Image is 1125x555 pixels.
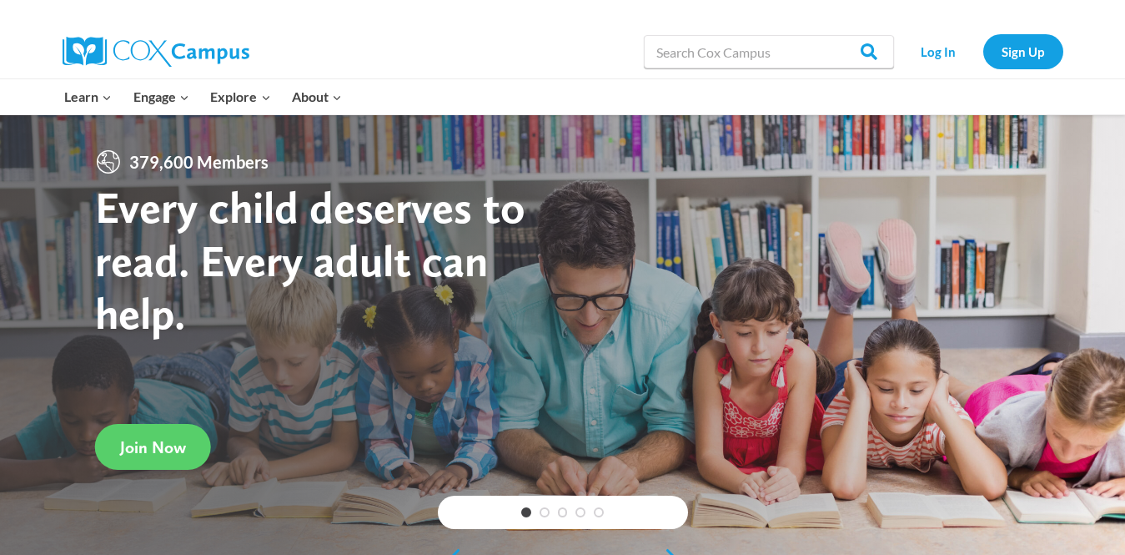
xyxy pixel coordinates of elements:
span: Explore [210,86,270,108]
strong: Every child deserves to read. Every adult can help. [95,180,525,340]
nav: Primary Navigation [54,79,353,114]
nav: Secondary Navigation [902,34,1063,68]
span: Engage [133,86,189,108]
img: Cox Campus [63,37,249,67]
a: 2 [540,507,550,517]
span: Join Now [120,437,186,457]
a: 5 [594,507,604,517]
a: 4 [575,507,585,517]
a: 3 [558,507,568,517]
span: About [292,86,342,108]
span: 379,600 Members [123,149,275,175]
span: Learn [64,86,112,108]
a: Join Now [95,424,211,470]
a: Sign Up [983,34,1063,68]
a: Log In [902,34,975,68]
a: 1 [521,507,531,517]
input: Search Cox Campus [644,35,894,68]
